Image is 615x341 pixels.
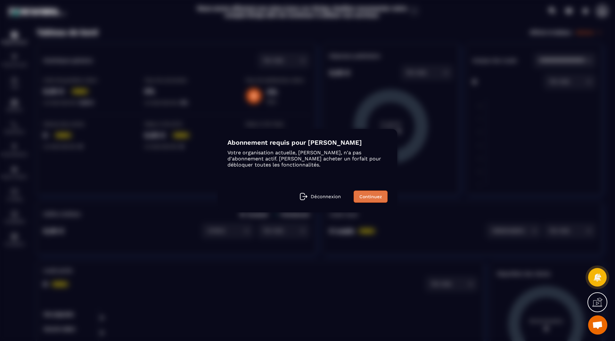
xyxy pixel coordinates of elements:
h4: Abonnement requis pour [PERSON_NAME] [227,139,388,146]
p: Déconnexion [311,194,341,199]
p: Votre organisation actuelle, [PERSON_NAME], n'a pas d'abonnement actif. [PERSON_NAME] acheter un ... [227,150,388,168]
a: Ouvrir le chat [588,315,607,335]
a: Continuez [354,191,388,203]
a: Déconnexion [300,193,341,200]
